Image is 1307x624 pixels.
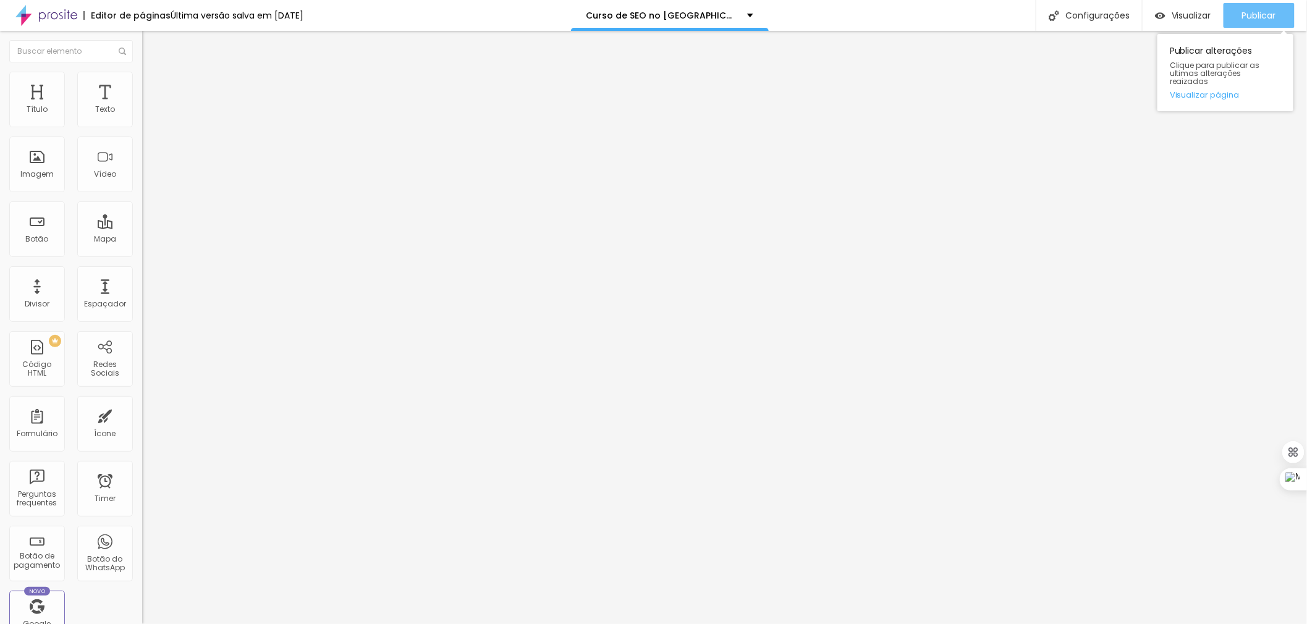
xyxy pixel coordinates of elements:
span: Publicar [1242,11,1276,20]
div: Timer [95,494,116,503]
div: Mapa [94,235,116,243]
div: Novo [24,587,51,596]
div: Texto [95,105,115,114]
div: Ícone [95,429,116,438]
div: Botão do WhatsApp [80,555,129,573]
div: Divisor [25,300,49,308]
div: Editor de páginas [83,11,171,20]
iframe: Editor [142,31,1307,624]
div: Formulário [17,429,57,438]
input: Buscar elemento [9,40,133,62]
div: Publicar alterações [1157,34,1293,111]
div: Redes Sociais [80,360,129,378]
img: view-1.svg [1155,11,1165,21]
div: Imagem [20,170,54,179]
div: Última versão salva em [DATE] [171,11,303,20]
span: Visualizar [1172,11,1211,20]
img: Icone [119,48,126,55]
button: Visualizar [1143,3,1224,28]
div: Perguntas frequentes [12,490,61,508]
div: Vídeo [94,170,116,179]
button: Publicar [1224,3,1295,28]
a: Visualizar página [1170,91,1281,99]
div: Botão de pagamento [12,552,61,570]
span: Clique para publicar as ultimas alterações reaizadas [1170,61,1281,86]
p: Curso de SEO no [GEOGRAPHIC_DATA] - [GEOGRAPHIC_DATA] [586,11,738,20]
div: Espaçador [84,300,126,308]
div: Código HTML [12,360,61,378]
div: Botão [26,235,49,243]
div: Título [27,105,48,114]
img: Icone [1049,11,1059,21]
